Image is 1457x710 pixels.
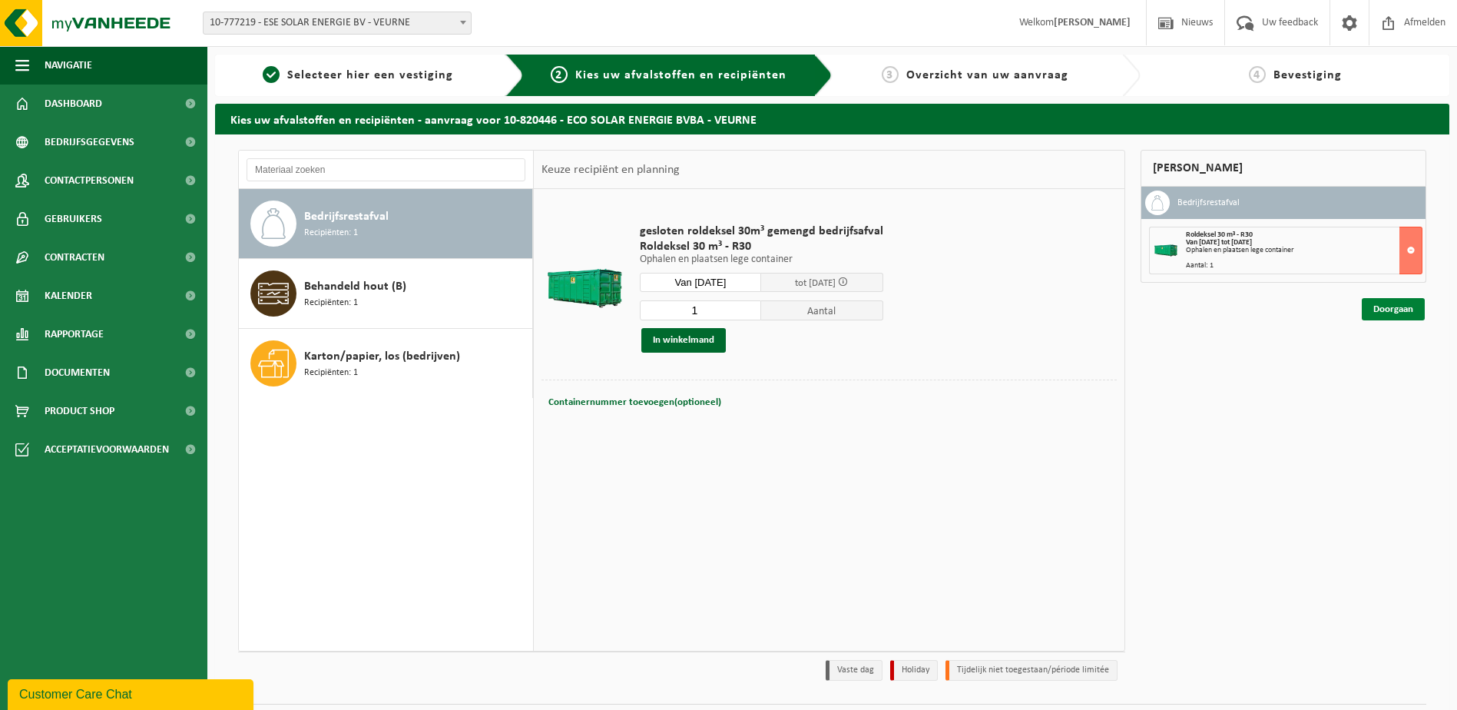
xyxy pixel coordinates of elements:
input: Materiaal zoeken [247,158,525,181]
span: Acceptatievoorwaarden [45,430,169,469]
span: Gebruikers [45,200,102,238]
span: Bedrijfsrestafval [304,207,389,226]
li: Holiday [890,660,938,681]
span: 10-777219 - ESE SOLAR ENERGIE BV - VEURNE [203,12,472,35]
div: Keuze recipiënt en planning [534,151,687,189]
div: Aantal: 1 [1186,262,1422,270]
span: Behandeld hout (B) [304,277,406,296]
button: Bedrijfsrestafval Recipiënten: 1 [239,189,533,259]
iframe: chat widget [8,676,257,710]
span: Rapportage [45,315,104,353]
span: Contracten [45,238,104,277]
span: Contactpersonen [45,161,134,200]
span: Recipiënten: 1 [304,296,358,310]
span: Containernummer toevoegen(optioneel) [548,397,721,407]
input: Selecteer datum [640,273,762,292]
span: Dashboard [45,85,102,123]
li: Vaste dag [826,660,882,681]
span: Kalender [45,277,92,315]
span: 3 [882,66,899,83]
span: 1 [263,66,280,83]
span: Roldeksel 30 m³ - R30 [640,239,883,254]
span: Roldeksel 30 m³ - R30 [1186,231,1253,239]
span: Bevestiging [1273,69,1342,81]
button: Containernummer toevoegen(optioneel) [547,392,723,413]
span: Navigatie [45,46,92,85]
a: Doorgaan [1362,298,1425,320]
button: In winkelmand [641,328,726,353]
span: Overzicht van uw aanvraag [906,69,1068,81]
span: Selecteer hier een vestiging [287,69,453,81]
strong: [PERSON_NAME] [1054,17,1131,28]
span: Kies uw afvalstoffen en recipiënten [575,69,786,81]
div: Ophalen en plaatsen lege container [1186,247,1422,254]
li: Tijdelijk niet toegestaan/période limitée [945,660,1118,681]
span: Bedrijfsgegevens [45,123,134,161]
span: Documenten [45,353,110,392]
h2: Kies uw afvalstoffen en recipiënten - aanvraag voor 10-820446 - ECO SOLAR ENERGIE BVBA - VEURNE [215,104,1449,134]
span: Recipiënten: 1 [304,366,358,380]
span: Aantal [761,300,883,320]
p: Ophalen en plaatsen lege container [640,254,883,265]
span: 2 [551,66,568,83]
span: tot [DATE] [795,278,836,288]
span: Recipiënten: 1 [304,226,358,241]
span: 10-777219 - ESE SOLAR ENERGIE BV - VEURNE [204,12,471,34]
button: Karton/papier, los (bedrijven) Recipiënten: 1 [239,329,533,398]
span: Product Shop [45,392,114,430]
button: Behandeld hout (B) Recipiënten: 1 [239,259,533,329]
span: 4 [1249,66,1266,83]
a: 1Selecteer hier een vestiging [223,66,493,85]
h3: Bedrijfsrestafval [1177,191,1240,215]
div: [PERSON_NAME] [1141,150,1426,187]
span: gesloten roldeksel 30m³ gemengd bedrijfsafval [640,224,883,239]
span: Karton/papier, los (bedrijven) [304,347,460,366]
strong: Van [DATE] tot [DATE] [1186,238,1252,247]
